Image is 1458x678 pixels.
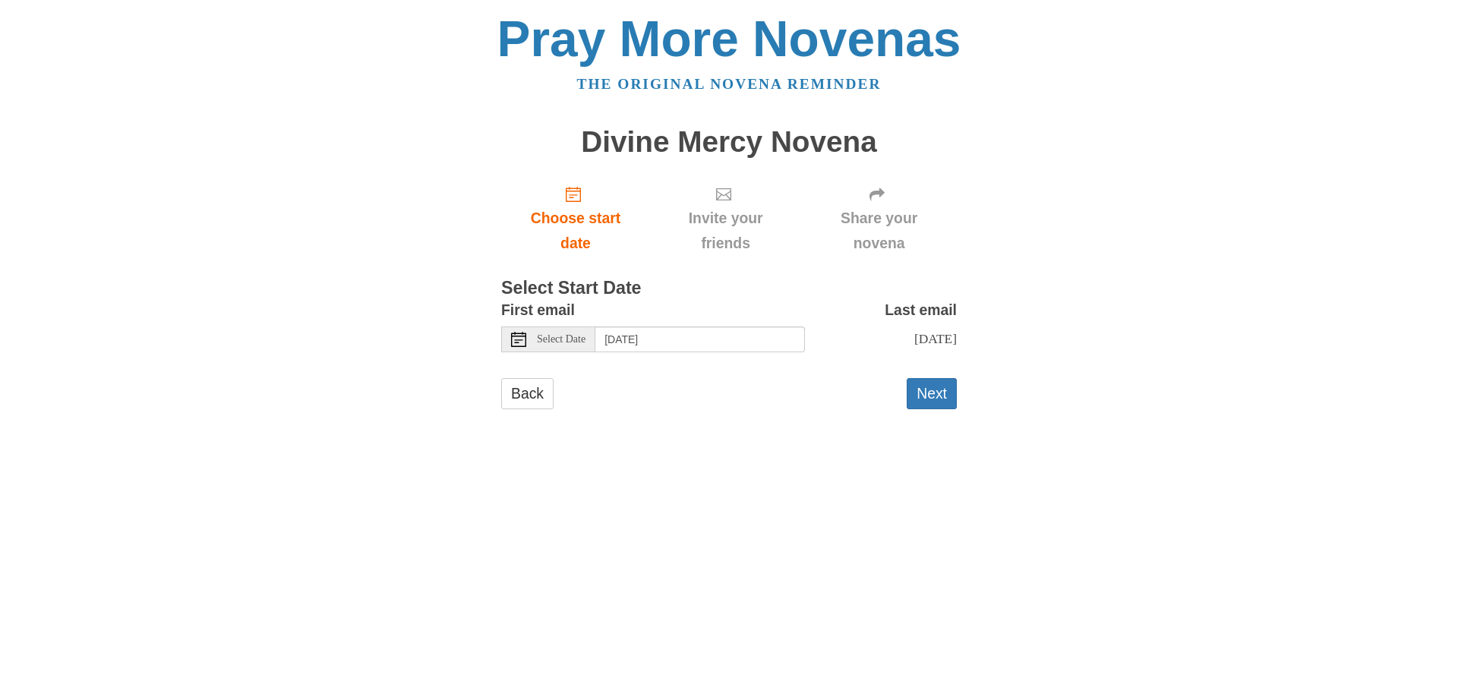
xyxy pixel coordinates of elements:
h1: Divine Mercy Novena [501,126,957,159]
a: Back [501,378,554,409]
div: Click "Next" to confirm your start date first. [801,173,957,263]
h3: Select Start Date [501,279,957,298]
span: Choose start date [516,206,635,256]
span: Share your novena [816,206,942,256]
button: Next [907,378,957,409]
span: Invite your friends [665,206,786,256]
a: Pray More Novenas [497,11,961,67]
div: Click "Next" to confirm your start date first. [650,173,801,263]
span: [DATE] [914,331,957,346]
span: Select Date [537,334,585,345]
label: Last email [885,298,957,323]
a: The original novena reminder [577,76,882,92]
label: First email [501,298,575,323]
a: Choose start date [501,173,650,263]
